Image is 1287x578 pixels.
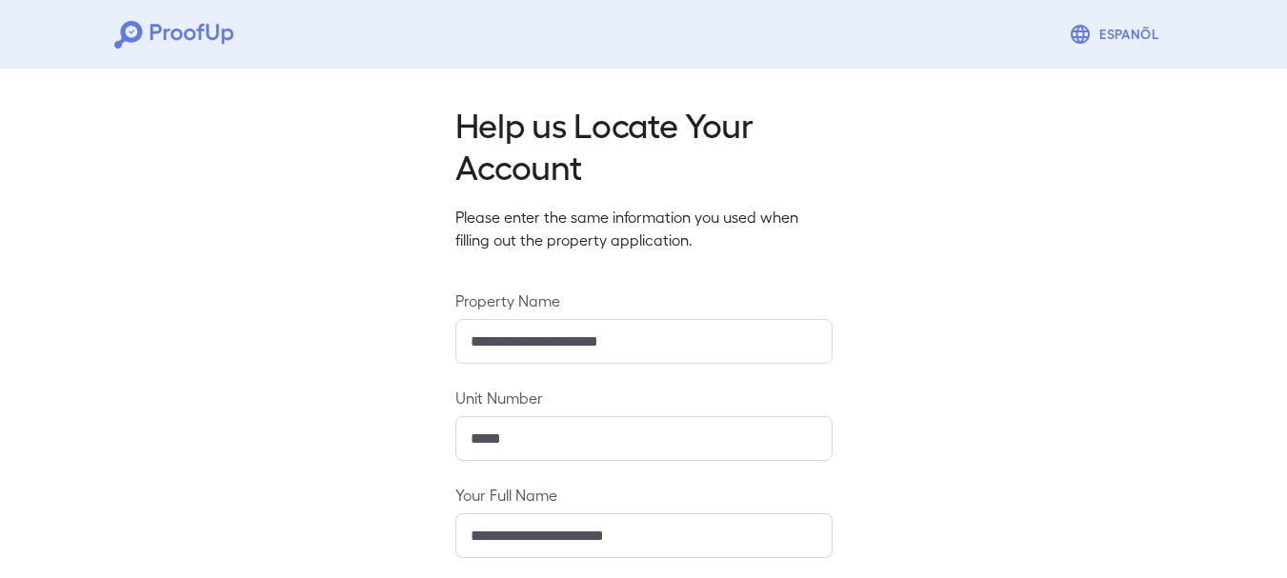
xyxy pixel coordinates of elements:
button: Espanõl [1061,15,1173,53]
label: Unit Number [455,387,833,409]
p: Please enter the same information you used when filling out the property application. [455,206,833,251]
h2: Help us Locate Your Account [455,103,833,187]
label: Your Full Name [455,484,833,506]
label: Property Name [455,289,833,311]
